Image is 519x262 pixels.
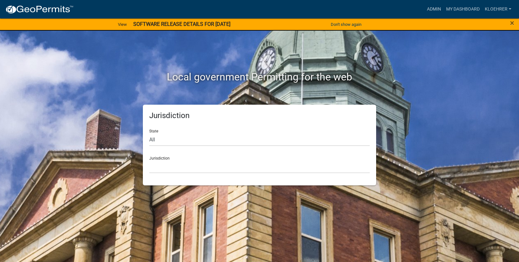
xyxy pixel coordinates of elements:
h5: Jurisdiction [149,111,370,120]
a: kloehrer [482,3,514,15]
strong: SOFTWARE RELEASE DETAILS FOR [DATE] [133,21,230,27]
a: My Dashboard [444,3,482,15]
span: × [510,19,514,27]
button: Close [510,19,514,27]
button: Don't show again [328,19,364,30]
a: Admin [424,3,444,15]
a: View [115,19,129,30]
h2: Local government Permitting for the web [82,71,437,83]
